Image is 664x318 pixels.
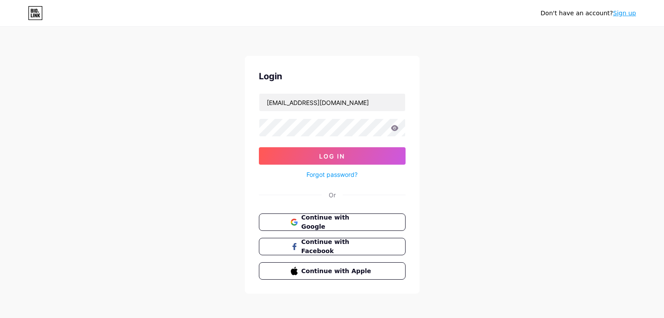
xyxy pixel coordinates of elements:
[540,9,636,18] div: Don't have an account?
[306,170,358,179] a: Forgot password?
[301,213,373,231] span: Continue with Google
[613,10,636,17] a: Sign up
[259,147,406,165] button: Log In
[301,237,373,256] span: Continue with Facebook
[319,152,345,160] span: Log In
[329,190,336,200] div: Or
[259,213,406,231] button: Continue with Google
[259,70,406,83] div: Login
[259,238,406,255] button: Continue with Facebook
[259,262,406,280] button: Continue with Apple
[301,267,373,276] span: Continue with Apple
[259,94,405,111] input: Username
